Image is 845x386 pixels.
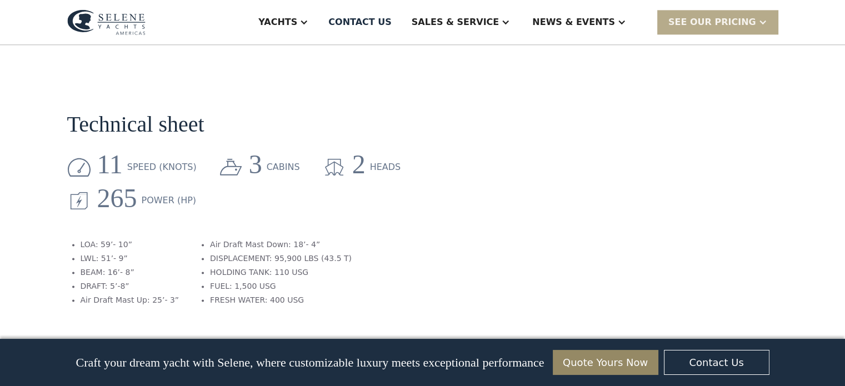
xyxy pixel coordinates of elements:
[67,9,146,35] img: logo
[67,112,204,137] h2: Technical sheet
[328,16,392,29] div: Contact US
[370,161,401,174] div: heads
[412,16,499,29] div: Sales & Service
[668,16,756,29] div: SEE Our Pricing
[210,280,352,292] li: FUEL: 1,500 USG
[210,253,352,264] li: DISPLACEMENT: 95,900 LBS (43.5 T)
[267,161,300,174] div: cabins
[664,350,769,375] a: Contact Us
[81,267,179,278] li: BEAM: 16’- 8”
[249,150,262,179] h2: 3
[532,16,615,29] div: News & EVENTS
[657,10,778,34] div: SEE Our Pricing
[210,267,352,278] li: HOLDING TANK: 110 USG
[142,194,197,207] div: Power (HP)
[553,350,658,375] a: Quote Yours Now
[127,161,197,174] div: speed (knots)
[352,150,366,179] h2: 2
[97,150,123,179] h2: 11
[210,239,352,250] li: Air Draft Mast Down: 18’- 4”
[97,184,137,213] h2: 265
[81,280,179,292] li: DRAFT: 5’-8”
[81,253,179,264] li: LWL: 51’- 9”
[76,355,544,370] p: Craft your dream yacht with Selene, where customizable luxury meets exceptional performance
[258,16,297,29] div: Yachts
[210,294,352,306] li: FRESH WATER: 400 USG
[81,239,179,250] li: LOA: 59’- 10”
[81,294,179,306] li: Air Draft Mast Up: 25’- 3”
